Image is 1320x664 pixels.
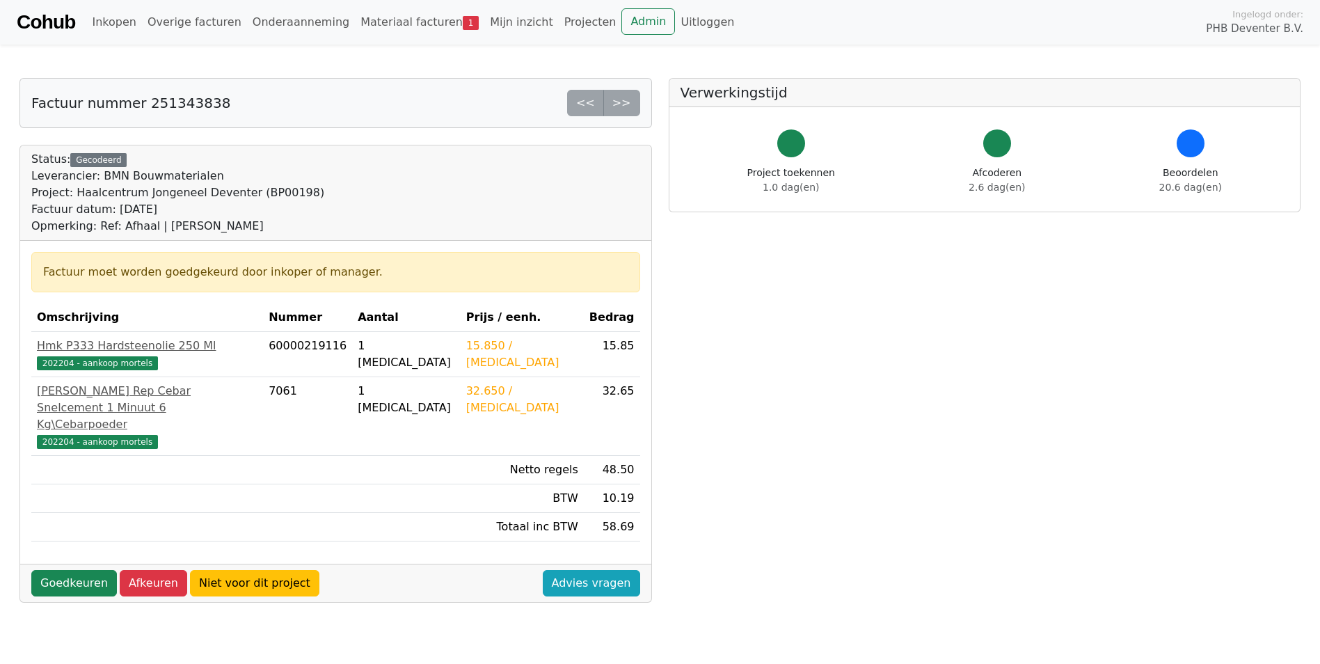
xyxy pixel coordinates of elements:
td: 48.50 [584,456,640,484]
div: Afcoderen [969,166,1025,195]
th: Nummer [263,303,352,332]
td: 7061 [263,377,352,456]
a: Projecten [559,8,622,36]
th: Aantal [352,303,461,332]
div: 1 [MEDICAL_DATA] [358,383,455,416]
div: Project: Haalcentrum Jongeneel Deventer (BP00198) [31,184,324,201]
th: Prijs / eenh. [461,303,584,332]
span: 20.6 dag(en) [1159,182,1222,193]
div: Gecodeerd [70,153,127,167]
a: Onderaanneming [247,8,355,36]
div: 32.650 / [MEDICAL_DATA] [466,383,578,416]
div: Factuur datum: [DATE] [31,201,324,218]
a: Mijn inzicht [484,8,559,36]
div: Project toekennen [747,166,835,195]
a: Goedkeuren [31,570,117,596]
a: Cohub [17,6,75,39]
td: 58.69 [584,513,640,542]
td: Netto regels [461,456,584,484]
td: 32.65 [584,377,640,456]
div: 1 [MEDICAL_DATA] [358,338,455,371]
td: 15.85 [584,332,640,377]
td: Totaal inc BTW [461,513,584,542]
div: Hmk P333 Hardsteenolie 250 Ml [37,338,257,354]
td: BTW [461,484,584,513]
th: Bedrag [584,303,640,332]
div: 15.850 / [MEDICAL_DATA] [466,338,578,371]
span: 1.0 dag(en) [763,182,819,193]
span: 202204 - aankoop mortels [37,435,158,449]
a: Advies vragen [543,570,640,596]
span: 202204 - aankoop mortels [37,356,158,370]
a: Admin [621,8,675,35]
div: Factuur moet worden goedgekeurd door inkoper of manager. [43,264,628,280]
div: Status: [31,151,324,235]
h5: Verwerkingstijd [681,84,1289,101]
a: Afkeuren [120,570,187,596]
a: Overige facturen [142,8,247,36]
div: Leverancier: BMN Bouwmaterialen [31,168,324,184]
span: 2.6 dag(en) [969,182,1025,193]
td: 10.19 [584,484,640,513]
div: [PERSON_NAME] Rep Cebar Snelcement 1 Minuut 6 Kg\Cebarpoeder [37,383,257,433]
a: Inkopen [86,8,141,36]
td: 60000219116 [263,332,352,377]
span: Ingelogd onder: [1232,8,1303,21]
a: Materiaal facturen1 [355,8,484,36]
div: Opmerking: Ref: Afhaal | [PERSON_NAME] [31,218,324,235]
div: Beoordelen [1159,166,1222,195]
a: [PERSON_NAME] Rep Cebar Snelcement 1 Minuut 6 Kg\Cebarpoeder202204 - aankoop mortels [37,383,257,450]
a: Hmk P333 Hardsteenolie 250 Ml202204 - aankoop mortels [37,338,257,371]
span: PHB Deventer B.V. [1206,21,1303,37]
span: 1 [463,16,479,30]
th: Omschrijving [31,303,263,332]
h5: Factuur nummer 251343838 [31,95,230,111]
a: Uitloggen [675,8,740,36]
a: Niet voor dit project [190,570,319,596]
